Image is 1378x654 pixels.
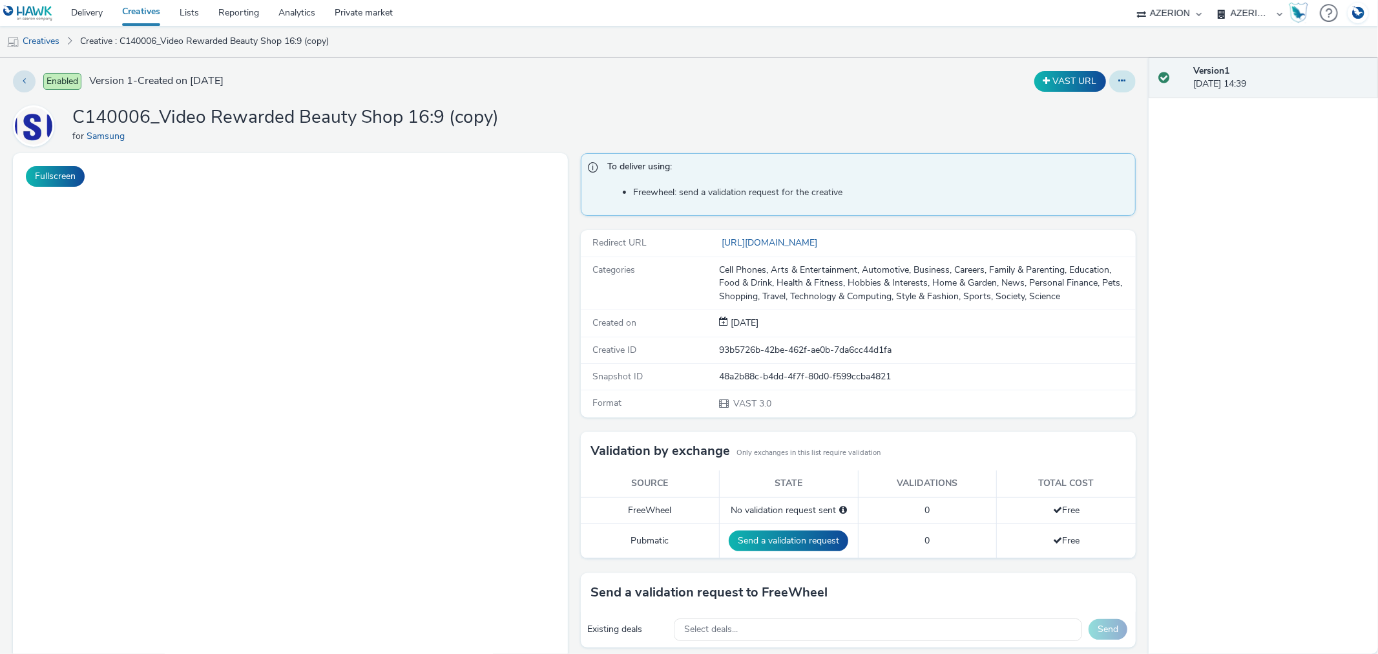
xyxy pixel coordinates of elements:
[1193,65,1368,91] div: [DATE] 14:39
[72,130,87,142] span: for
[1289,3,1313,23] a: Hawk Academy
[728,317,758,330] div: Creation 19 August 2025, 14:39
[607,160,1122,177] span: To deliver using:
[719,237,822,249] a: [URL][DOMAIN_NAME]
[1348,3,1368,24] img: Account DE
[726,504,851,517] div: No validation request sent
[74,26,335,57] a: Creative : C140006_Video Rewarded Beauty Shop 16:9 (copy)
[581,524,720,558] td: Pubmatic
[87,130,130,142] a: Samsung
[592,317,636,329] span: Created on
[581,470,720,497] th: Source
[719,264,1134,303] div: Cell Phones, Arts & Entertainment, Automotive, Business, Careers, Family & Parenting, Education, ...
[592,397,621,409] span: Format
[590,441,730,461] h3: Validation by exchange
[1053,534,1080,547] span: Free
[587,623,667,636] div: Existing deals
[581,497,720,523] td: FreeWheel
[728,317,758,329] span: [DATE]
[6,36,19,48] img: mobile
[15,107,52,145] img: Samsung
[3,5,53,21] img: undefined Logo
[1089,619,1127,640] button: Send
[684,624,738,635] span: Select deals...
[1034,71,1106,92] button: VAST URL
[839,504,847,517] div: Please select a deal below and click on Send to send a validation request to FreeWheel.
[592,264,635,276] span: Categories
[858,470,997,497] th: Validations
[1031,71,1109,92] div: Duplicate the creative as a VAST URL
[592,370,643,383] span: Snapshot ID
[1289,3,1308,23] img: Hawk Academy
[592,344,636,356] span: Creative ID
[1193,65,1229,77] strong: Version 1
[736,448,881,458] small: Only exchanges in this list require validation
[719,470,858,497] th: State
[592,237,647,249] span: Redirect URL
[26,166,85,187] button: Fullscreen
[719,370,1134,383] div: 48a2b88c-b4dd-4f7f-80d0-f599ccba4821
[924,534,930,547] span: 0
[72,105,499,130] h1: C140006_Video Rewarded Beauty Shop 16:9 (copy)
[590,583,828,602] h3: Send a validation request to FreeWheel
[633,186,1129,199] li: Freewheel: send a validation request for the creative
[729,531,848,551] button: Send a validation request
[924,504,930,516] span: 0
[89,74,224,89] span: Version 1 - Created on [DATE]
[1053,504,1080,516] span: Free
[732,397,771,410] span: VAST 3.0
[997,470,1136,497] th: Total cost
[13,120,59,132] a: Samsung
[43,73,81,90] span: Enabled
[719,344,1134,357] div: 93b5726b-42be-462f-ae0b-7da6cc44d1fa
